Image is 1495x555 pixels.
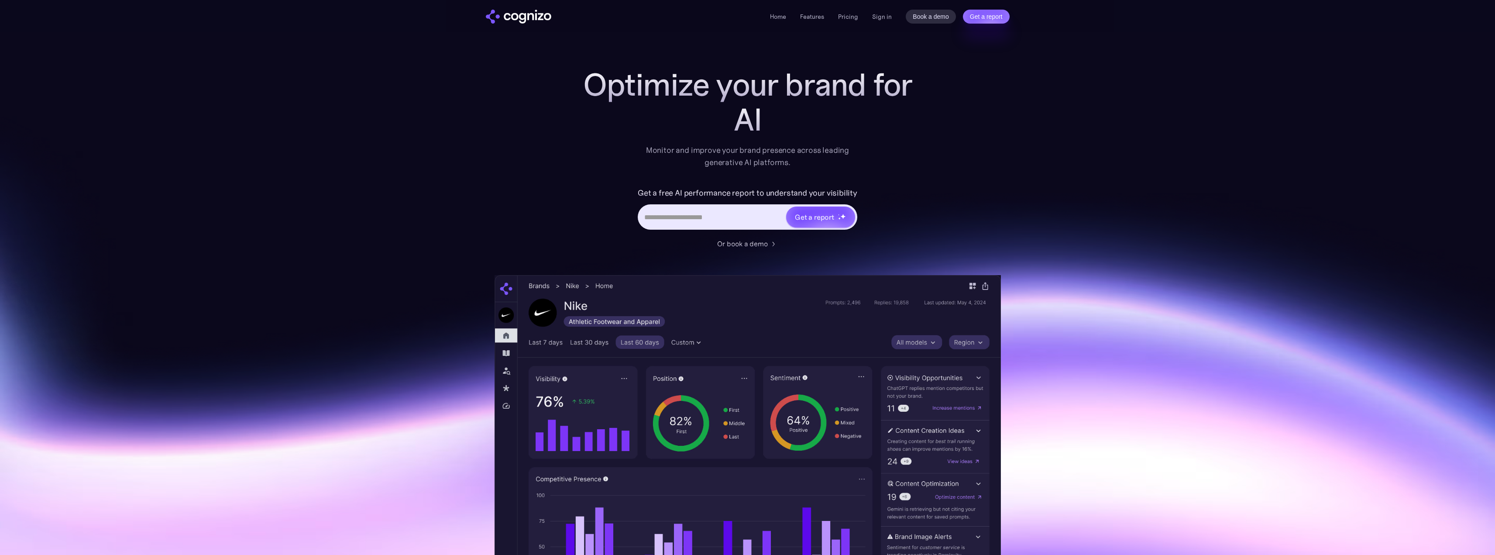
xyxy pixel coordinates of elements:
[872,11,892,22] a: Sign in
[840,214,846,219] img: star
[800,13,824,21] a: Features
[486,10,551,24] img: cognizo logo
[573,67,922,102] h1: Optimize your brand for
[838,214,839,215] img: star
[906,10,956,24] a: Book a demo
[573,102,922,137] div: AI
[838,13,858,21] a: Pricing
[838,217,841,220] img: star
[770,13,786,21] a: Home
[795,212,834,222] div: Get a report
[638,186,857,200] label: Get a free AI performance report to understand your visibility
[638,186,857,234] form: Hero URL Input Form
[785,206,856,228] a: Get a reportstarstarstar
[717,238,768,249] div: Or book a demo
[486,10,551,24] a: home
[717,238,778,249] a: Or book a demo
[963,10,1010,24] a: Get a report
[640,144,855,169] div: Monitor and improve your brand presence across leading generative AI platforms.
